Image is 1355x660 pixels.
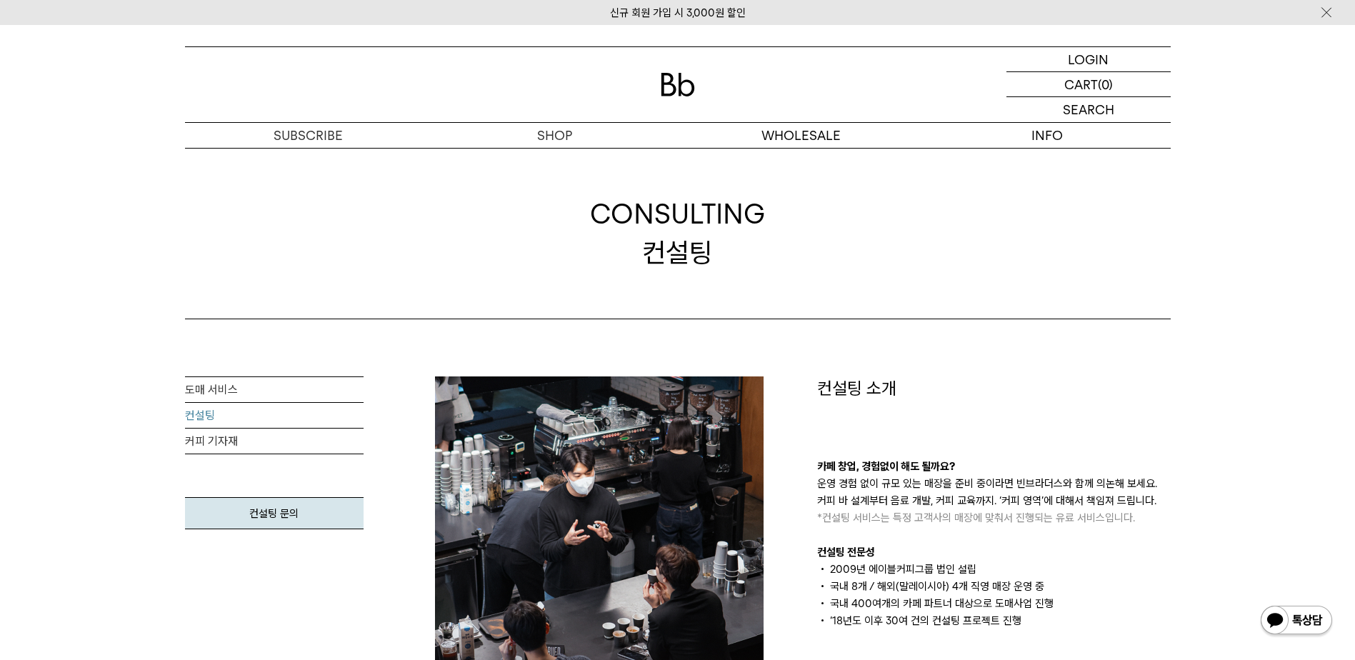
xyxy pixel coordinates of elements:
[1006,47,1171,72] a: LOGIN
[431,123,678,148] a: SHOP
[590,195,765,271] div: 컨설팅
[817,544,1171,561] p: 컨설팅 전문성
[817,376,1171,401] p: 컨설팅 소개
[661,73,695,96] img: 로고
[1068,47,1109,71] p: LOGIN
[678,123,924,148] p: WHOLESALE
[1006,72,1171,97] a: CART (0)
[1064,72,1098,96] p: CART
[817,561,1171,578] li: 2009년 에이블커피그룹 법인 설립
[590,195,765,233] span: CONSULTING
[185,123,431,148] a: SUBSCRIBE
[817,578,1171,595] li: 국내 8개 / 해외(말레이시아) 4개 직영 매장 운영 중
[817,458,1171,475] p: 카페 창업, 경험없이 해도 될까요?
[1259,604,1334,639] img: 카카오톡 채널 1:1 채팅 버튼
[185,377,364,403] a: 도매 서비스
[817,595,1171,612] li: 국내 400여개의 카페 파트너 대상으로 도매사업 진행
[924,123,1171,148] p: INFO
[185,497,364,529] a: 컨설팅 문의
[610,6,746,19] a: 신규 회원 가입 시 3,000원 할인
[817,511,1135,524] span: *컨설팅 서비스는 특정 고객사의 매장에 맞춰서 진행되는 유료 서비스입니다.
[817,475,1171,526] p: 운영 경험 없이 규모 있는 매장을 준비 중이라면 빈브라더스와 함께 의논해 보세요. 커피 바 설계부터 음료 개발, 커피 교육까지. ‘커피 영역’에 대해서 책임져 드립니다.
[1063,97,1114,122] p: SEARCH
[817,612,1171,629] li: ‘18년도 이후 30여 건의 컨설팅 프로젝트 진행
[1098,72,1113,96] p: (0)
[185,403,364,429] a: 컨설팅
[185,429,364,454] a: 커피 기자재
